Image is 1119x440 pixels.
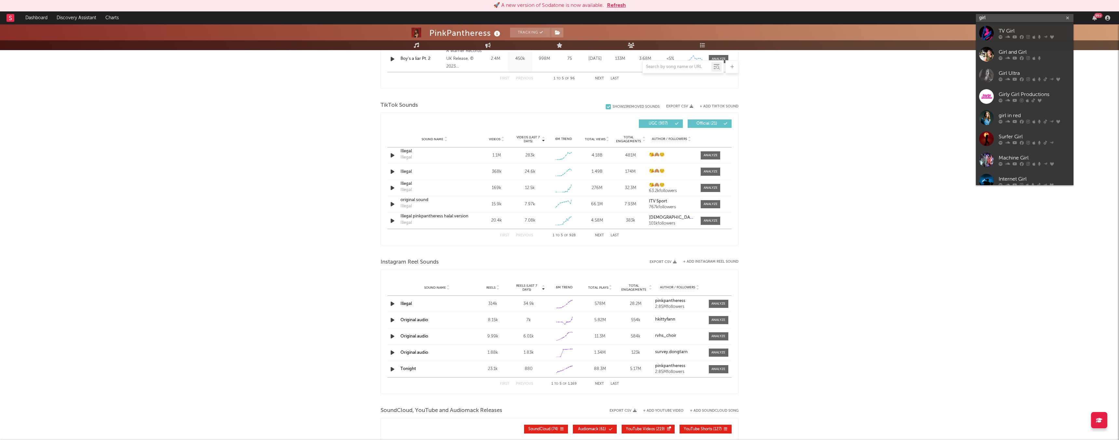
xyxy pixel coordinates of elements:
[649,183,694,187] a: 😘🙈☺️
[481,201,512,208] div: 15.9k
[477,301,509,307] div: 314k
[424,286,446,290] span: Sound Name
[615,217,646,224] div: 383k
[525,201,535,208] div: 7.97k
[582,185,612,191] div: 276M
[493,2,604,9] div: 🚀 A new version of Sodatone is now available.
[999,133,1070,141] div: Surfer Girl
[999,154,1070,162] div: Machine Girl
[620,284,648,292] span: Total Engagements
[512,301,545,307] div: 34.9k
[486,286,495,290] span: Reels
[422,137,443,141] span: Sound Name
[584,301,616,307] div: 578M
[381,102,418,109] span: TikTok Sounds
[999,48,1070,56] div: Girl and Girl
[584,317,616,323] div: 5.82M
[573,425,617,433] button: Audiomack(61)
[400,203,412,210] div: Illegal
[500,234,509,237] button: First
[400,169,468,175] a: Illegal
[500,77,509,80] button: First
[528,427,550,431] span: SoundCloud
[524,425,568,433] button: SoundCloud(74)
[512,350,545,356] div: 1.83k
[512,333,545,340] div: 6.01k
[634,56,656,62] div: 3.68M
[611,234,619,237] button: Last
[976,86,1073,107] a: Girly Girl Productions
[655,305,704,309] div: 2.85M followers
[677,260,738,264] div: + Add Instagram Reel Sound
[509,56,531,62] div: 450k
[548,285,581,290] div: 6M Trend
[649,153,694,157] a: 😘🙈☺️
[976,171,1073,192] a: Internet Girl
[615,201,646,208] div: 7.93M
[620,366,652,372] div: 5.17M
[525,217,535,224] div: 7.08k
[578,427,598,431] span: Audiomack
[649,199,694,204] a: ITV Sport
[400,213,468,220] div: Illegal pinkpantheress halal version
[534,56,555,62] div: 998M
[649,183,665,187] strong: 😘🙈☺️
[565,77,569,80] span: of
[620,350,652,356] div: 123k
[400,351,428,355] a: Original audio
[649,189,694,193] div: 63.2k followers
[649,205,694,210] div: 767k followers
[655,370,704,374] div: 2.85M followers
[400,181,468,187] a: Illegal
[976,107,1073,128] a: girl in red
[584,366,616,372] div: 88.3M
[557,77,560,80] span: to
[655,350,704,354] a: survey.dongtarn
[976,149,1073,171] a: Machine Girl
[650,260,677,264] button: Export CSV
[976,44,1073,65] a: Girl and Girl
[999,69,1070,77] div: Girl Ultra
[516,382,533,386] button: Previous
[999,27,1070,35] div: TV Girl
[546,232,582,240] div: 1 5 928
[582,169,612,175] div: 1.49B
[546,380,582,388] div: 1 5 1,169
[688,119,732,128] button: Official(21)
[655,334,704,338] a: rvhs_choir
[639,119,683,128] button: UGC(907)
[655,334,676,338] strong: rvhs_choir
[649,221,694,226] div: 101k followers
[381,258,439,266] span: Instagram Reel Sounds
[481,185,512,191] div: 169k
[692,122,722,126] span: Official ( 21 )
[684,427,722,431] span: ( 127 )
[564,234,568,237] span: of
[643,64,711,70] input: Search by song name or URL
[584,350,616,356] div: 1.34M
[660,285,695,290] span: Author / Followers
[613,105,660,109] div: Show 13 Removed Sounds
[1094,13,1102,18] div: 99 +
[477,333,509,340] div: 9.99k
[976,65,1073,86] a: Girl Ultra
[620,317,652,323] div: 554k
[400,318,428,322] a: Original audio
[512,366,545,372] div: 880
[649,199,667,203] strong: ITV Sport
[609,56,631,62] div: 133M
[489,137,500,141] span: Videos
[400,56,443,62] div: Boy's a liar Pt. 2
[525,185,535,191] div: 12.5k
[976,22,1073,44] a: TV Girl
[684,427,712,431] span: YouTube Shorts
[637,409,683,413] div: + Add YouTube Video
[21,11,52,24] a: Dashboard
[680,425,732,433] button: YouTube Shorts(127)
[548,137,579,142] div: 6M Trend
[400,197,468,203] a: original sound
[528,427,558,431] span: ( 74 )
[655,299,704,303] a: pinkpantheress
